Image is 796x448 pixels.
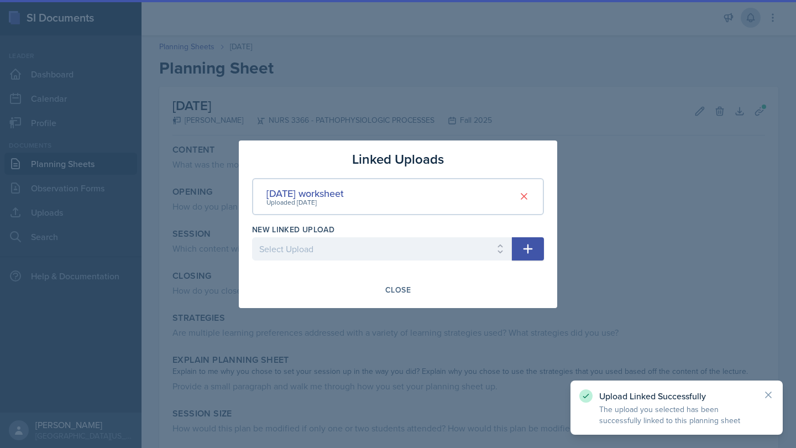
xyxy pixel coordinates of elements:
h3: Linked Uploads [352,149,444,169]
button: Close [378,280,418,299]
label: New Linked Upload [252,224,334,235]
div: Close [385,285,411,294]
div: [DATE] worksheet [266,186,344,201]
p: The upload you selected has been successfully linked to this planning sheet [599,404,754,426]
p: Upload Linked Successfully [599,390,754,402]
div: Uploaded [DATE] [266,197,344,207]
